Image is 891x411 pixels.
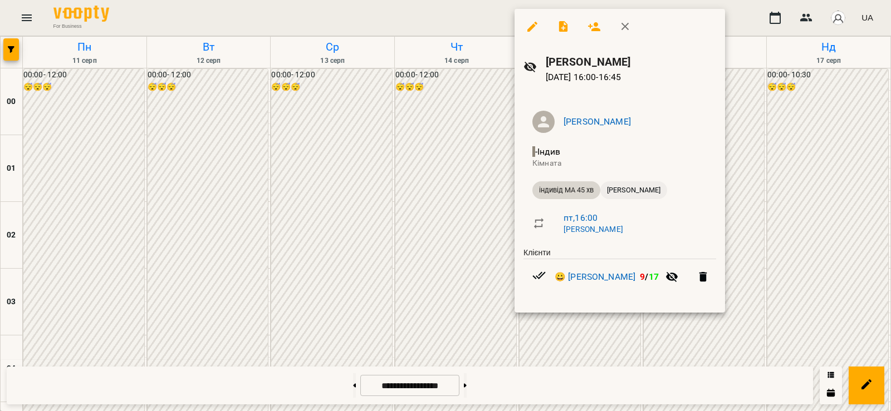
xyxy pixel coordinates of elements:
svg: Візит сплачено [532,269,546,282]
a: [PERSON_NAME] [564,116,631,127]
span: [PERSON_NAME] [600,185,667,195]
ul: Клієнти [523,247,716,299]
a: пт , 16:00 [564,212,598,223]
div: [PERSON_NAME] [600,181,667,199]
a: [PERSON_NAME] [564,225,623,234]
span: 17 [649,271,659,282]
span: 9 [640,271,645,282]
span: індивід МА 45 хв [532,185,600,195]
a: 😀 [PERSON_NAME] [555,270,635,284]
h6: [PERSON_NAME] [546,53,717,71]
p: Кімната [532,158,707,169]
p: [DATE] 16:00 - 16:45 [546,71,717,84]
b: / [640,271,659,282]
span: - Індив [532,146,562,157]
